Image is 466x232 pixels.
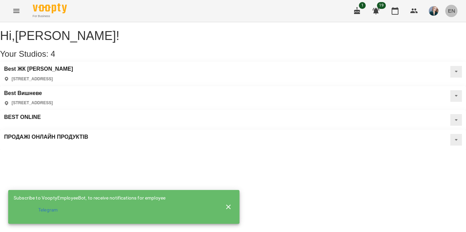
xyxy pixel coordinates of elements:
[4,66,73,72] a: Best ЖК [PERSON_NAME]
[377,2,386,9] span: 19
[12,76,53,82] p: [STREET_ADDRESS]
[4,114,41,120] a: BEST ONLINE
[8,3,25,19] button: Menu
[12,100,53,106] p: [STREET_ADDRESS]
[448,7,455,14] span: EN
[33,3,67,13] img: Voopty Logo
[429,6,438,16] img: f478de67e57239878430fd83bbb33d9f.jpeg
[359,2,366,9] span: 1
[33,14,67,18] span: For Business
[4,134,88,140] a: ПРОДАЖІ ОНЛАЙН ПРОДУКТІВ
[4,90,53,96] a: Best Вишневе
[51,49,55,58] span: 4
[445,4,458,17] button: EN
